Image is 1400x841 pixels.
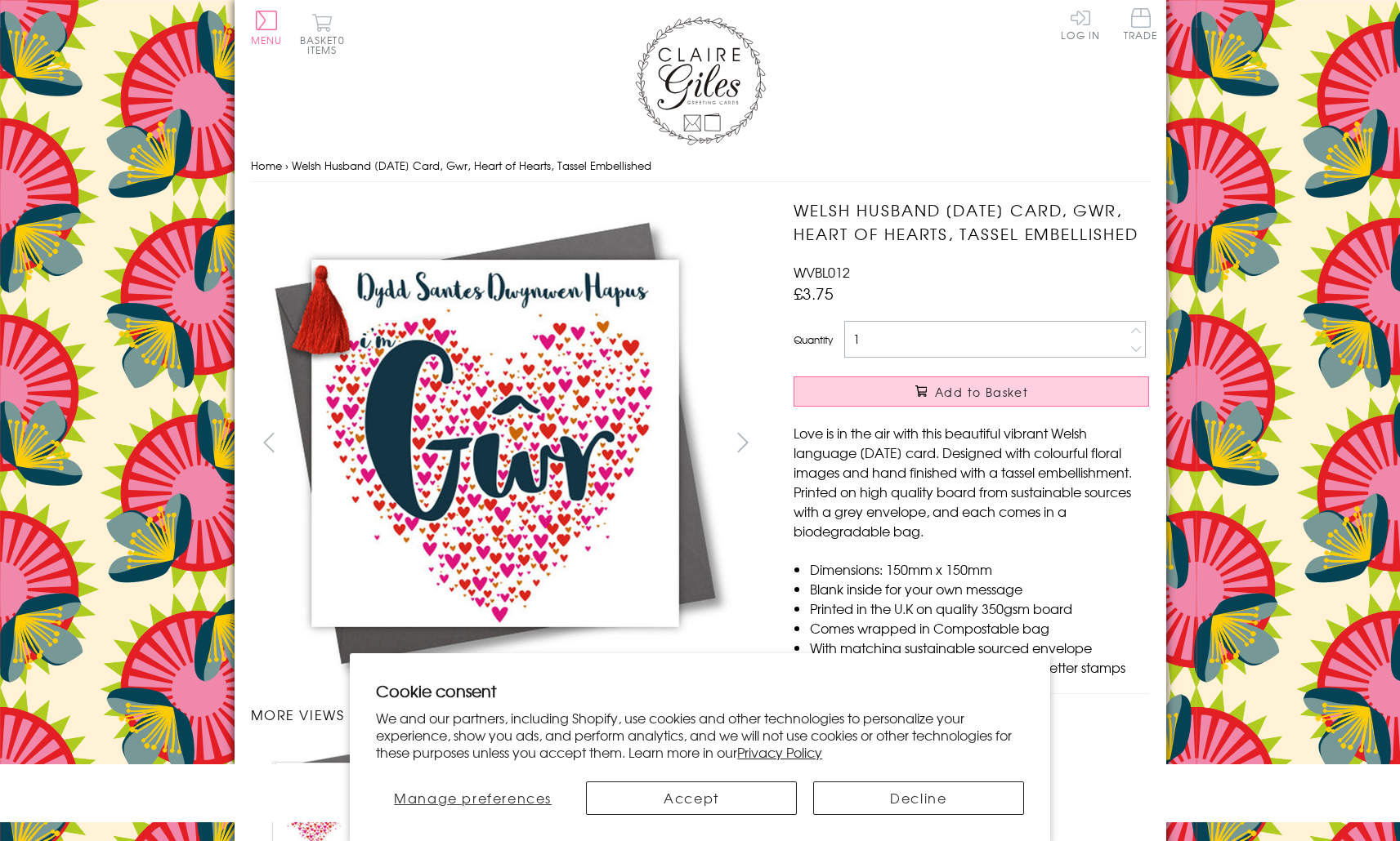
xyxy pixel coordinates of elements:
img: Claire Giles Greetings Cards [635,16,766,145]
img: Welsh Husband Valentine's Day Card, Gwr, Heart of Hearts, Tassel Embellished [250,198,740,688]
button: Menu [251,11,283,45]
label: Quantity [794,332,833,347]
a: Trade [1124,8,1158,43]
span: WVBL012 [794,262,850,282]
span: £3.75 [794,282,834,305]
a: Log In [1061,8,1100,40]
button: Basket0 items [300,13,345,55]
button: prev [251,424,288,461]
span: Manage preferences [394,788,552,808]
span: 0 items [307,33,345,57]
li: Dimensions: 150mm x 150mm [810,559,1149,579]
span: Trade [1124,8,1158,40]
h1: Welsh Husband [DATE] Card, Gwr, Heart of Hearts, Tassel Embellished [794,198,1149,246]
a: Privacy Policy [737,742,822,762]
li: Blank inside for your own message [810,579,1149,598]
li: With matching sustainable sourced envelope [810,638,1149,657]
button: Add to Basket [794,376,1149,407]
span: Menu [251,33,283,47]
span: Add to Basket [935,384,1028,400]
h3: More views [251,705,762,724]
button: Accept [586,781,797,815]
span: › [285,158,288,173]
li: Printed in the U.K on quality 350gsm board [810,598,1149,618]
button: next [724,424,761,461]
li: Comes wrapped in Compostable bag [810,618,1149,638]
h2: Cookie consent [376,679,1024,702]
p: We and our partners, including Shopify, use cookies and other technologies to personalize your ex... [376,710,1024,760]
p: Love is in the air with this beautiful vibrant Welsh language [DATE] card. Designed with colourfu... [794,423,1149,541]
img: Welsh Husband Valentine's Day Card, Gwr, Heart of Hearts, Tassel Embellished [761,198,1251,688]
button: Decline [813,781,1024,815]
button: Manage preferences [376,781,570,815]
nav: breadcrumbs [251,149,1150,183]
a: Home [251,158,282,173]
span: Welsh Husband [DATE] Card, Gwr, Heart of Hearts, Tassel Embellished [292,158,651,173]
